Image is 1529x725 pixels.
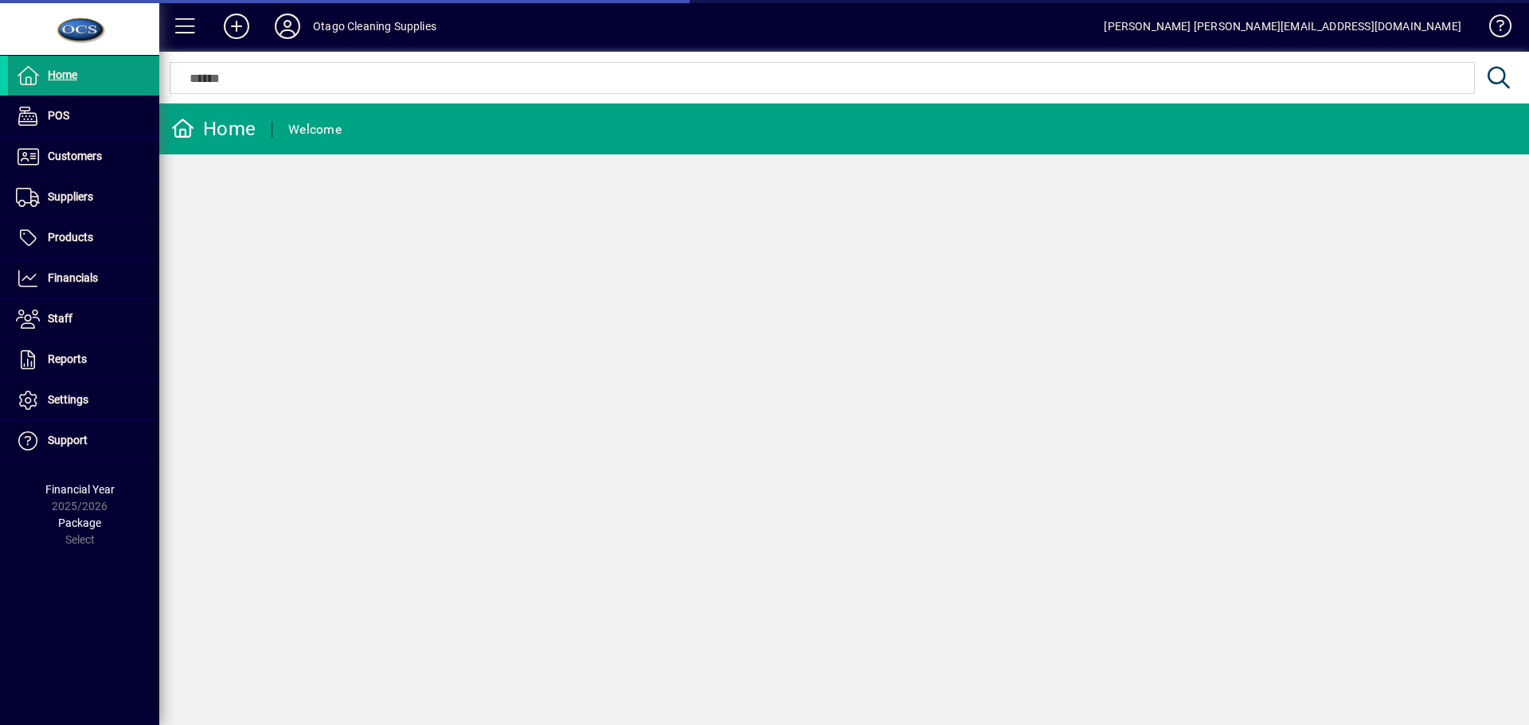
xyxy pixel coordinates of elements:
[8,421,159,461] a: Support
[8,218,159,258] a: Products
[48,190,93,203] span: Suppliers
[48,231,93,244] span: Products
[8,177,159,217] a: Suppliers
[8,137,159,177] a: Customers
[8,340,159,380] a: Reports
[48,109,69,122] span: POS
[8,380,159,420] a: Settings
[48,312,72,325] span: Staff
[48,271,98,284] span: Financials
[48,434,88,446] span: Support
[211,12,262,41] button: Add
[313,14,436,39] div: Otago Cleaning Supplies
[288,117,342,142] div: Welcome
[1104,14,1461,39] div: [PERSON_NAME] [PERSON_NAME][EMAIL_ADDRESS][DOMAIN_NAME]
[45,483,115,496] span: Financial Year
[48,150,102,162] span: Customers
[262,12,313,41] button: Profile
[171,116,256,142] div: Home
[48,393,88,406] span: Settings
[1477,3,1509,55] a: Knowledge Base
[8,259,159,298] a: Financials
[8,96,159,136] a: POS
[48,68,77,81] span: Home
[58,516,101,529] span: Package
[8,299,159,339] a: Staff
[48,353,87,365] span: Reports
